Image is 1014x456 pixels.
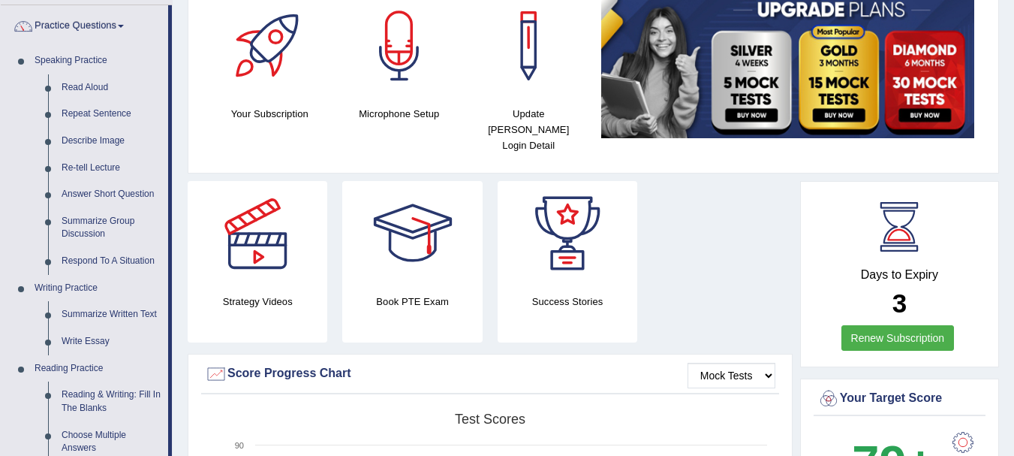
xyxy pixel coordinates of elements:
[55,328,168,355] a: Write Essay
[1,5,168,43] a: Practice Questions
[55,128,168,155] a: Describe Image
[55,301,168,328] a: Summarize Written Text
[498,294,637,310] h4: Success Stories
[235,441,244,450] text: 90
[28,355,168,382] a: Reading Practice
[892,288,907,318] b: 3
[55,155,168,182] a: Re-tell Lecture
[471,106,586,153] h4: Update [PERSON_NAME] Login Detail
[55,181,168,208] a: Answer Short Question
[342,294,482,310] h4: Book PTE Exam
[55,248,168,275] a: Respond To A Situation
[55,74,168,101] a: Read Aloud
[342,106,457,122] h4: Microphone Setup
[55,382,168,421] a: Reading & Writing: Fill In The Blanks
[817,268,982,282] h4: Days to Expiry
[28,275,168,302] a: Writing Practice
[212,106,327,122] h4: Your Subscription
[188,294,327,310] h4: Strategy Videos
[205,363,775,385] div: Score Progress Chart
[455,412,525,427] tspan: Test scores
[55,101,168,128] a: Repeat Sentence
[841,325,955,351] a: Renew Subscription
[55,208,168,248] a: Summarize Group Discussion
[817,388,982,410] div: Your Target Score
[28,47,168,74] a: Speaking Practice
